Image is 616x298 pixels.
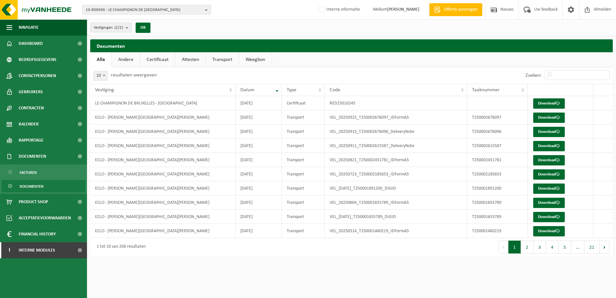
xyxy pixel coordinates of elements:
[467,139,528,153] td: T250002615587
[19,210,71,226] span: Acceptatievoorwaarden
[90,23,132,32] button: Vestigingen(2/2)
[282,224,325,238] td: Transport
[325,210,467,224] td: VEL_[DATE]_T250001655789_DIGID
[236,139,282,153] td: [DATE]
[325,224,467,238] td: VEL_20250514_T250001460219_IDFormA5
[282,153,325,167] td: Transport
[498,241,508,253] button: Previous
[206,52,239,67] a: Transport
[93,71,108,81] span: 10
[19,148,46,164] span: Documenten
[19,116,39,132] span: Kalender
[525,73,542,78] label: Zoeken:
[325,96,467,110] td: RED25010245
[387,7,419,12] strong: [PERSON_NAME]
[90,167,236,181] td: ECLO - [PERSON_NAME][GEOGRAPHIC_DATA][PERSON_NAME]
[325,110,467,124] td: VEL_20250915_T250002676097_IDFormA5
[239,52,272,67] a: Weegbon
[90,181,236,195] td: ECLO - [PERSON_NAME][GEOGRAPHIC_DATA][PERSON_NAME]
[533,113,565,123] a: Download
[236,181,282,195] td: [DATE]
[114,25,123,30] count: (2/2)
[111,73,157,78] label: resultaten weergeven
[19,68,56,84] span: Contactpersonen
[236,195,282,210] td: [DATE]
[19,84,43,100] span: Gebruikers
[559,241,571,253] button: 5
[282,96,325,110] td: Certificaat
[546,241,559,253] button: 4
[467,124,528,139] td: T250002676096
[533,184,565,194] a: Download
[19,226,56,242] span: Financial History
[330,87,340,93] span: Code
[325,195,467,210] td: VEL_20250604_T250001655789_IDFormA5
[282,195,325,210] td: Transport
[95,87,114,93] span: Vestiging
[282,124,325,139] td: Transport
[521,241,534,253] button: 2
[467,195,528,210] td: T250001655789
[93,241,146,253] div: 1 tot 10 van 206 resultaten
[533,198,565,208] a: Download
[467,153,528,167] td: T250002451781
[236,224,282,238] td: [DATE]
[90,210,236,224] td: ECLO - [PERSON_NAME][GEOGRAPHIC_DATA][PERSON_NAME]
[467,110,528,124] td: T250002676097
[325,167,467,181] td: VEL_20250723_T250002185653_IDFormA5
[442,6,479,13] span: Offerte aanvragen
[2,180,85,192] a: Documenten
[90,224,236,238] td: ECLO - [PERSON_NAME][GEOGRAPHIC_DATA][PERSON_NAME]
[90,195,236,210] td: ECLO - [PERSON_NAME][GEOGRAPHIC_DATA][PERSON_NAME]
[19,100,44,116] span: Contracten
[282,110,325,124] td: Transport
[236,110,282,124] td: [DATE]
[19,52,56,68] span: Bedrijfsgegevens
[94,71,107,80] span: 10
[19,132,43,148] span: Rapportage
[317,5,360,15] label: Interne informatie
[240,87,255,93] span: Datum
[236,167,282,181] td: [DATE]
[94,23,123,33] span: Vestigingen
[236,96,282,110] td: [DATE]
[19,242,55,258] span: Interne modules
[136,23,150,33] button: OK
[175,52,206,67] a: Attesten
[533,141,565,151] a: Download
[2,166,85,178] a: Facturen
[533,127,565,137] a: Download
[19,19,39,35] span: Navigatie
[472,87,500,93] span: Taaknummer
[467,210,528,224] td: T250001655789
[571,241,584,253] span: …
[112,52,140,67] a: Andere
[20,166,37,179] span: Facturen
[325,124,467,139] td: VEL_20250915_T250002676096_DeliveryNote
[429,3,482,16] a: Offerte aanvragen
[584,241,600,253] button: 21
[467,224,528,238] td: T250001460219
[19,35,43,52] span: Dashboard
[282,210,325,224] td: Transport
[90,124,236,139] td: ECLO - [PERSON_NAME][GEOGRAPHIC_DATA][PERSON_NAME]
[533,169,565,180] a: Download
[282,139,325,153] td: Transport
[236,210,282,224] td: [DATE]
[140,52,175,67] a: Certificaat
[90,139,236,153] td: ECLO - [PERSON_NAME][GEOGRAPHIC_DATA][PERSON_NAME]
[533,212,565,222] a: Download
[534,241,546,253] button: 3
[90,110,236,124] td: ECLO - [PERSON_NAME][GEOGRAPHIC_DATA][PERSON_NAME]
[236,153,282,167] td: [DATE]
[600,241,610,253] button: Next
[90,96,236,110] td: LE CHAMPIGNON DE BRUXELLES - [GEOGRAPHIC_DATA]
[20,180,43,193] span: Documenten
[467,181,528,195] td: T250001891200
[82,5,211,15] button: 10-809690 - LE CHAMPIGNON DE [GEOGRAPHIC_DATA]
[533,226,565,236] a: Download
[467,167,528,181] td: T250002185653
[86,5,202,15] span: 10-809690 - LE CHAMPIGNON DE [GEOGRAPHIC_DATA]
[325,139,467,153] td: VEL_20250911_T250002615587_DeliveryNote
[325,153,467,167] td: VEL_20250821_T250002451781_IDFormA5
